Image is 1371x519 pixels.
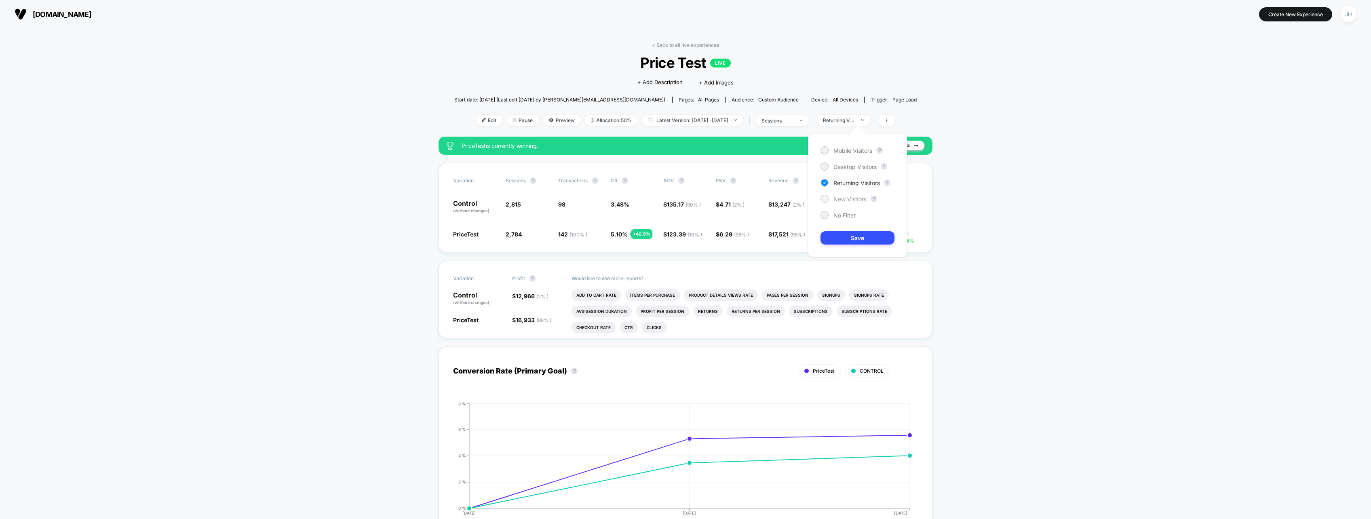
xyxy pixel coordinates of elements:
[453,231,479,238] span: PriceTest
[768,201,804,208] span: $
[663,231,702,238] span: $
[813,368,834,374] span: PriceTest
[458,401,466,406] tspan: 8 %
[447,142,453,150] img: success_star
[719,231,749,238] span: 6.29
[1338,6,1359,23] button: JH
[860,368,884,374] span: CONTROL
[833,196,867,203] span: New Visitors
[1341,6,1356,22] div: JH
[768,177,789,184] span: Revenue
[506,177,526,184] span: Sessions
[477,54,894,71] span: Price Test
[453,300,489,305] span: (without changes)
[622,177,628,184] button: ?
[800,120,803,121] img: end
[512,275,525,281] span: Profit
[572,306,632,317] li: Avg Session Duration
[536,293,548,300] span: ( 2 % )
[476,115,502,126] span: Edit
[571,368,578,374] button: ?
[732,97,799,103] div: Audience:
[558,201,565,208] span: 98
[652,42,719,48] a: < Back to all live experiences
[529,275,536,282] button: ?
[833,212,856,219] span: No Filter
[512,293,548,300] span: $
[833,179,880,186] span: Returning Visitors
[849,289,889,301] li: Signups Rate
[648,118,652,122] img: calendar
[572,322,616,333] li: Checkout Rate
[454,97,665,103] span: Start date: [DATE] (Last edit [DATE] by [PERSON_NAME][EMAIL_ADDRESS][DOMAIN_NAME])
[631,229,652,239] div: + 46.5 %
[716,201,745,208] span: $
[642,322,667,333] li: Clicks
[761,118,794,124] div: sessions
[772,231,805,238] span: 17,521
[699,79,734,86] span: + Add Images
[569,232,587,238] span: ( 100 % )
[453,316,479,323] span: PriceTest
[482,118,486,122] img: edit
[513,118,517,122] img: end
[642,115,743,126] span: Latest Version: [DATE] - [DATE]
[663,177,674,184] span: AOV
[861,119,864,121] img: end
[693,306,723,317] li: Returns
[591,118,594,122] img: rebalance
[758,97,799,103] span: Custom Audience
[453,200,498,214] p: Control
[611,231,628,238] span: 5.10 %
[536,317,551,323] span: ( 98 % )
[884,179,890,186] button: ?
[516,293,548,300] span: 12,966
[572,289,621,301] li: Add To Cart Rate
[792,202,804,208] span: ( 2 % )
[506,231,522,238] span: 2,784
[892,97,917,103] span: Page Load
[683,511,696,515] tspan: [DATE]
[768,231,805,238] span: $
[512,316,551,323] span: $
[453,177,498,184] span: Variation
[462,511,476,515] tspan: [DATE]
[637,78,683,86] span: + Add Description
[453,275,498,282] span: Variation
[820,231,894,245] button: Save
[458,479,466,484] tspan: 2 %
[585,115,638,126] span: Allocation: 50%
[823,117,855,123] div: Returning Visitors
[837,306,892,317] li: Subscriptions Rate
[772,201,804,208] span: 13,247
[716,231,749,238] span: $
[688,232,702,238] span: ( 10 % )
[506,115,539,126] span: Pause
[719,201,745,208] span: 4.71
[684,289,758,301] li: Product Details Views Rate
[727,306,785,317] li: Returns Per Session
[458,453,466,458] tspan: 4 %
[543,115,581,126] span: Preview
[817,289,845,301] li: Signups
[793,177,799,184] button: ?
[805,97,864,103] span: Device:
[636,306,689,317] li: Profit Per Session
[592,177,598,184] button: ?
[881,163,887,170] button: ?
[790,232,805,238] span: ( 98 % )
[12,8,94,21] button: [DOMAIN_NAME]
[698,97,719,103] span: all pages
[15,8,27,20] img: Visually logo
[458,506,466,511] tspan: 0 %
[876,147,883,154] button: ?
[871,97,917,103] div: Trigger:
[833,97,858,103] span: all devices
[789,306,833,317] li: Subscriptions
[1259,7,1332,21] button: Create New Experience
[734,232,749,238] span: ( 98 % )
[530,177,536,184] button: ?
[833,147,872,154] span: Mobile Visitors
[620,322,638,333] li: Ctr
[667,201,701,208] span: 135.17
